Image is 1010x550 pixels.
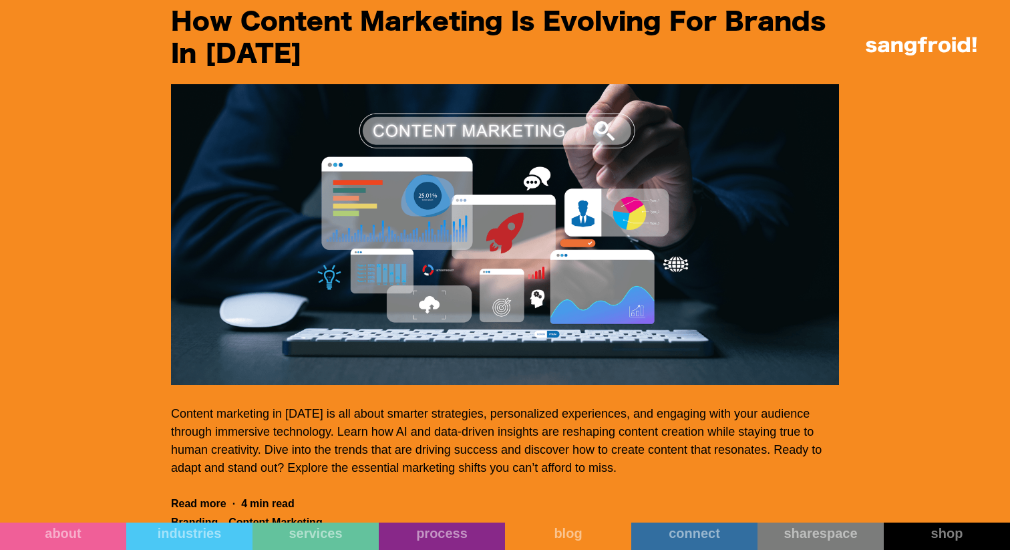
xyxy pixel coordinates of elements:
a: Read more·4min read [171,497,295,511]
img: logo [866,37,977,55]
a: connect [631,523,757,550]
div: 4 [241,497,247,511]
a: privacy policy [519,253,558,260]
div: connect [631,525,757,541]
div: min read [250,497,295,511]
a: sharespace [757,523,884,550]
div: shop [884,525,1010,541]
div: process [379,525,505,541]
a: shop [884,523,1010,550]
div: sharespace [757,525,884,541]
a: How Content Marketing Is Evolving for Brands in [DATE] [171,5,839,71]
a: process [379,523,505,550]
h2: How Content Marketing Is Evolving for Brands in [DATE] [171,7,839,71]
div: · [226,497,241,511]
div: Branding [171,516,218,529]
a: services [252,523,379,550]
div: services [252,525,379,541]
p: Content marketing in [DATE] is all about smarter strategies, personalized experiences, and engagi... [171,405,839,477]
a: industries [126,523,252,550]
div: blog [505,525,631,541]
img: content marketing 2025, digital content marketing, austin digital marketing agency [171,84,839,385]
div: Content Marketing [228,516,322,529]
div: Read more [171,497,226,511]
div: industries [126,525,252,541]
a: blog [505,523,631,550]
